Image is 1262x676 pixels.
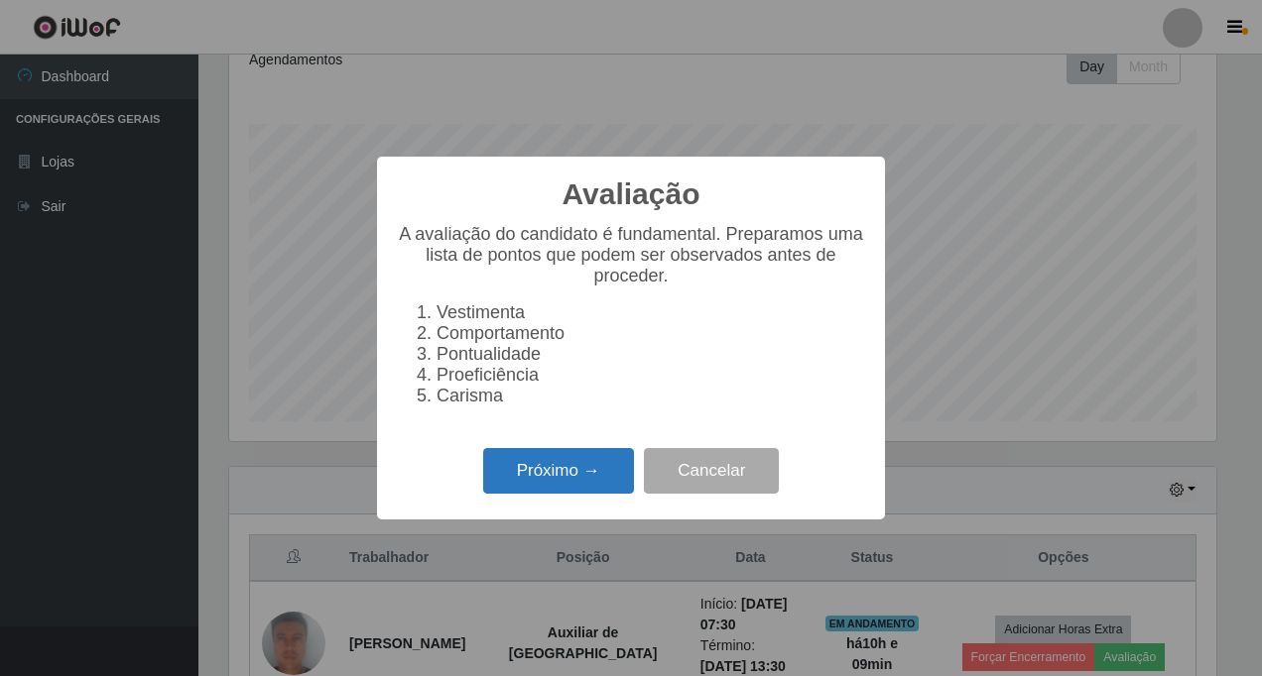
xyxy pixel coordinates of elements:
[437,386,865,406] li: Carisma
[437,344,865,365] li: Pontualidade
[644,448,779,495] button: Cancelar
[397,224,865,286] p: A avaliação do candidato é fundamental. Preparamos uma lista de pontos que podem ser observados a...
[437,323,865,344] li: Comportamento
[437,365,865,386] li: Proeficiência
[483,448,634,495] button: Próximo →
[437,302,865,323] li: Vestimenta
[563,176,700,212] h2: Avaliação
